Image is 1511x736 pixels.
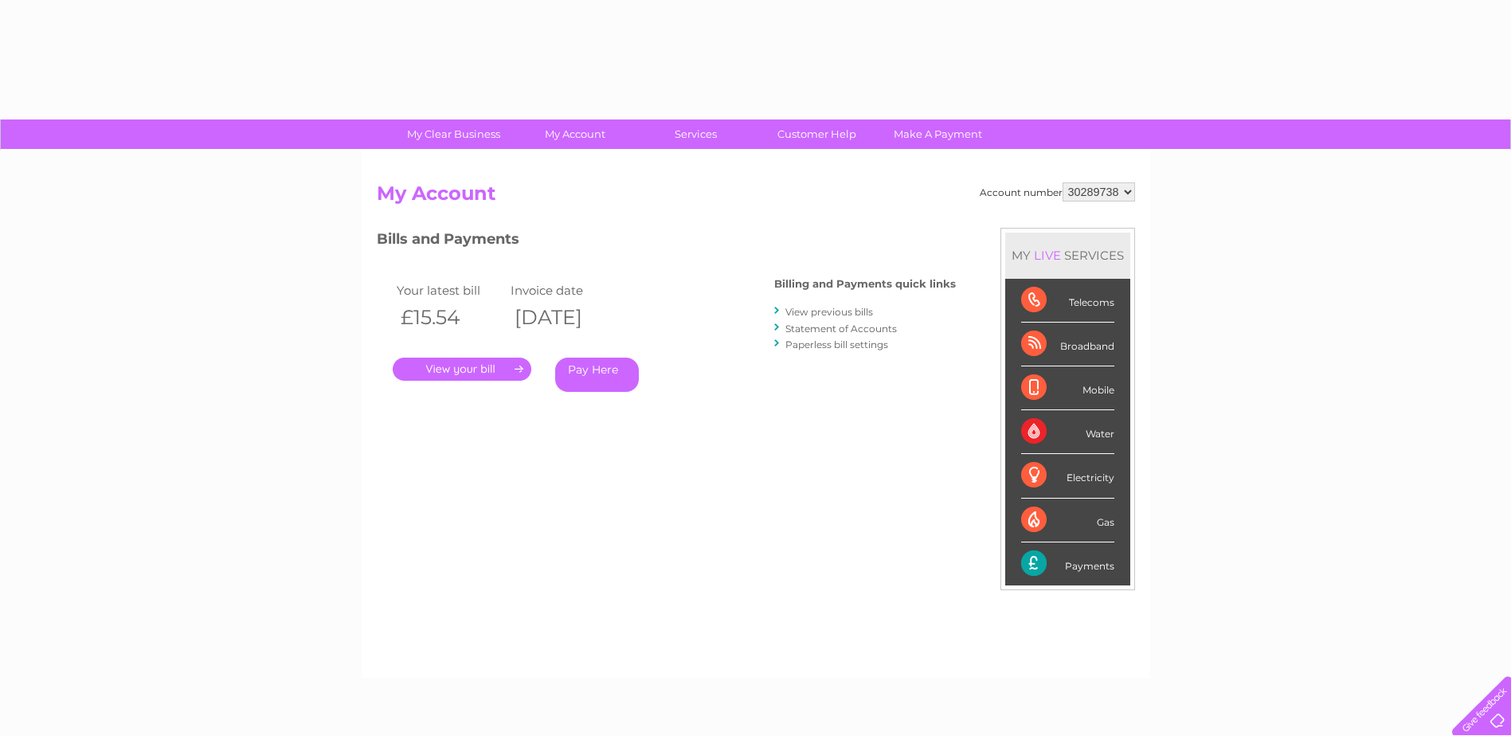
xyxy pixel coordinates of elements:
[507,280,621,301] td: Invoice date
[377,228,956,256] h3: Bills and Payments
[1031,248,1064,263] div: LIVE
[630,119,761,149] a: Services
[393,301,507,334] th: £15.54
[774,278,956,290] h4: Billing and Payments quick links
[1021,366,1114,410] div: Mobile
[872,119,1004,149] a: Make A Payment
[785,306,873,318] a: View previous bills
[1021,542,1114,585] div: Payments
[1021,499,1114,542] div: Gas
[555,358,639,392] a: Pay Here
[1005,233,1130,278] div: MY SERVICES
[785,339,888,350] a: Paperless bill settings
[751,119,883,149] a: Customer Help
[1021,323,1114,366] div: Broadband
[980,182,1135,202] div: Account number
[1021,410,1114,454] div: Water
[785,323,897,335] a: Statement of Accounts
[388,119,519,149] a: My Clear Business
[1021,454,1114,498] div: Electricity
[393,280,507,301] td: Your latest bill
[507,301,621,334] th: [DATE]
[509,119,640,149] a: My Account
[393,358,531,381] a: .
[377,182,1135,213] h2: My Account
[1021,279,1114,323] div: Telecoms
